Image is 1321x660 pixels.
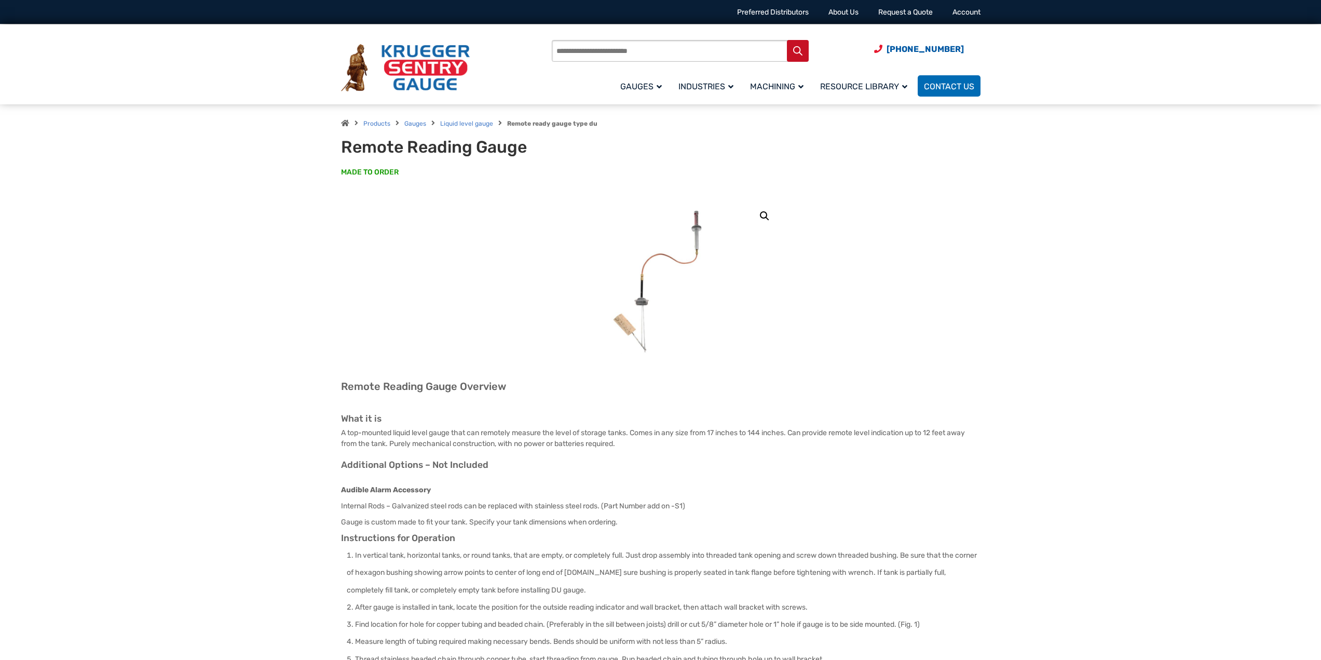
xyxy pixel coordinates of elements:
[583,198,739,354] img: Remote Reading Gauge
[363,120,390,127] a: Products
[341,380,980,393] h2: Remote Reading Gauge Overview
[755,207,774,225] a: View full-screen image gallery
[341,486,431,494] strong: Audible Alarm Accessory
[341,501,980,511] p: Internal Rods – Galvanized steel rods can be replaced with stainless steel rods. (Part Number add...
[347,616,980,633] li: Find location for hole for copper tubing and beaded chain. (Preferably in the sill between joists...
[341,167,399,178] span: MADE TO ORDER
[440,120,493,127] a: Liquid level gauge
[341,460,980,471] h3: Additional Options – Not Included
[341,517,980,528] p: Gauge is custom made to fit your tank. Specify your tank dimensions when ordering.
[672,74,744,98] a: Industries
[404,120,426,127] a: Gauges
[924,82,974,91] span: Contact Us
[952,8,980,17] a: Account
[347,633,980,650] li: Measure length of tubing required making necessary bends. Bends should be uniform with not less t...
[347,599,980,616] li: After gauge is installed in tank, locate the position for the outside reading indicator and wall ...
[341,413,980,425] h3: What it is
[887,44,964,54] span: [PHONE_NUMBER]
[750,82,804,91] span: Machining
[878,8,933,17] a: Request a Quote
[507,120,597,127] strong: Remote ready gauge type du
[874,43,964,56] a: Phone Number (920) 434-8860
[918,75,980,97] a: Contact Us
[614,74,672,98] a: Gauges
[347,547,980,599] li: In vertical tank, horizontal tanks, or round tanks, that are empty, or completely full. Just drop...
[814,74,918,98] a: Resource Library
[341,533,980,544] h3: Instructions for Operation
[737,8,809,17] a: Preferred Distributors
[620,82,662,91] span: Gauges
[341,44,470,92] img: Krueger Sentry Gauge
[828,8,859,17] a: About Us
[341,137,597,157] h1: Remote Reading Gauge
[744,74,814,98] a: Machining
[820,82,907,91] span: Resource Library
[678,82,733,91] span: Industries
[341,427,980,449] p: A top-mounted liquid level gauge that can remotely measure the level of storage tanks. Comes in a...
